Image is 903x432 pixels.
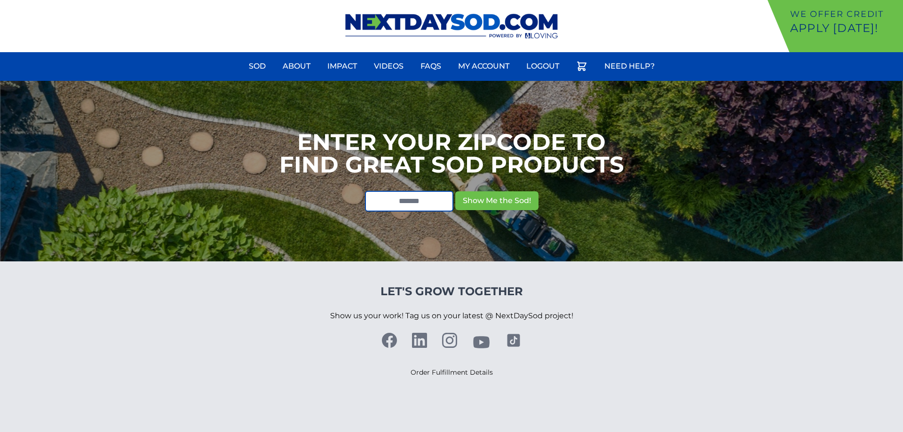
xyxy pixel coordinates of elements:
[521,55,565,78] a: Logout
[415,55,447,78] a: FAQs
[322,55,363,78] a: Impact
[277,55,316,78] a: About
[330,299,573,333] p: Show us your work! Tag us on your latest @ NextDaySod project!
[455,191,539,210] button: Show Me the Sod!
[368,55,409,78] a: Videos
[330,284,573,299] h4: Let's Grow Together
[279,131,624,176] h1: Enter your Zipcode to Find Great Sod Products
[790,21,899,36] p: Apply [DATE]!
[243,55,271,78] a: Sod
[599,55,660,78] a: Need Help?
[411,368,493,377] a: Order Fulfillment Details
[790,8,899,21] p: We offer Credit
[452,55,515,78] a: My Account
